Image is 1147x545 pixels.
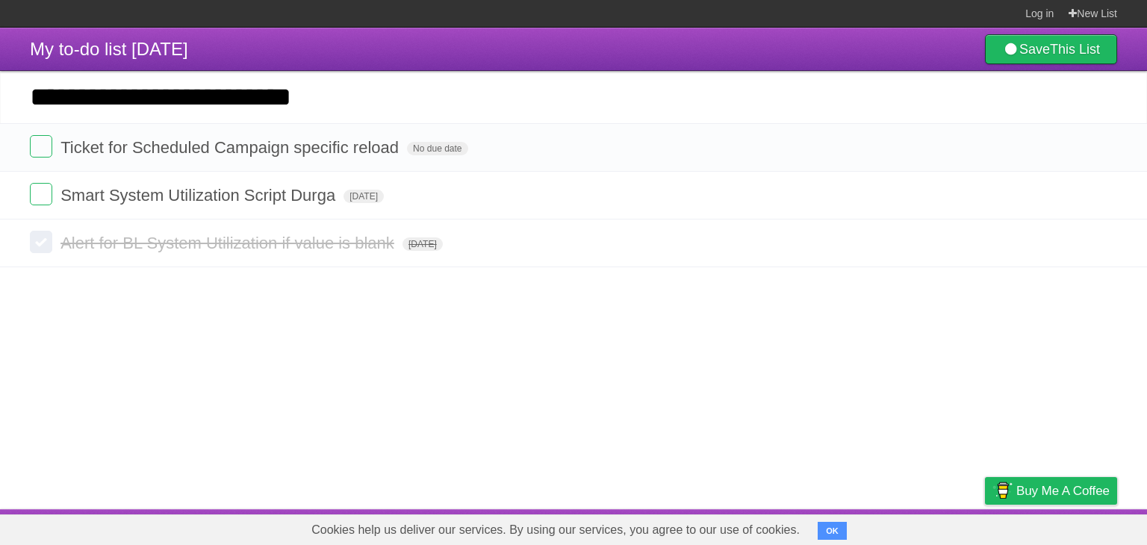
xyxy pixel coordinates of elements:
label: Done [30,231,52,253]
a: Suggest a feature [1023,513,1117,541]
span: Cookies help us deliver our services. By using our services, you agree to our use of cookies. [296,515,815,545]
img: Buy me a coffee [992,478,1013,503]
b: This List [1050,42,1100,57]
label: Done [30,135,52,158]
a: Privacy [966,513,1004,541]
a: Terms [915,513,948,541]
span: Ticket for Scheduled Campaign specific reload [60,138,402,157]
span: [DATE] [402,237,443,251]
span: My to-do list [DATE] [30,39,188,59]
a: About [786,513,818,541]
button: OK [818,522,847,540]
span: No due date [407,142,467,155]
a: Developers [836,513,896,541]
label: Done [30,183,52,205]
span: Alert for BL System Utilization if value is blank [60,234,398,252]
span: Smart System Utilization Script Durga [60,186,339,205]
span: [DATE] [344,190,384,203]
span: Buy me a coffee [1016,478,1110,504]
a: SaveThis List [985,34,1117,64]
a: Buy me a coffee [985,477,1117,505]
